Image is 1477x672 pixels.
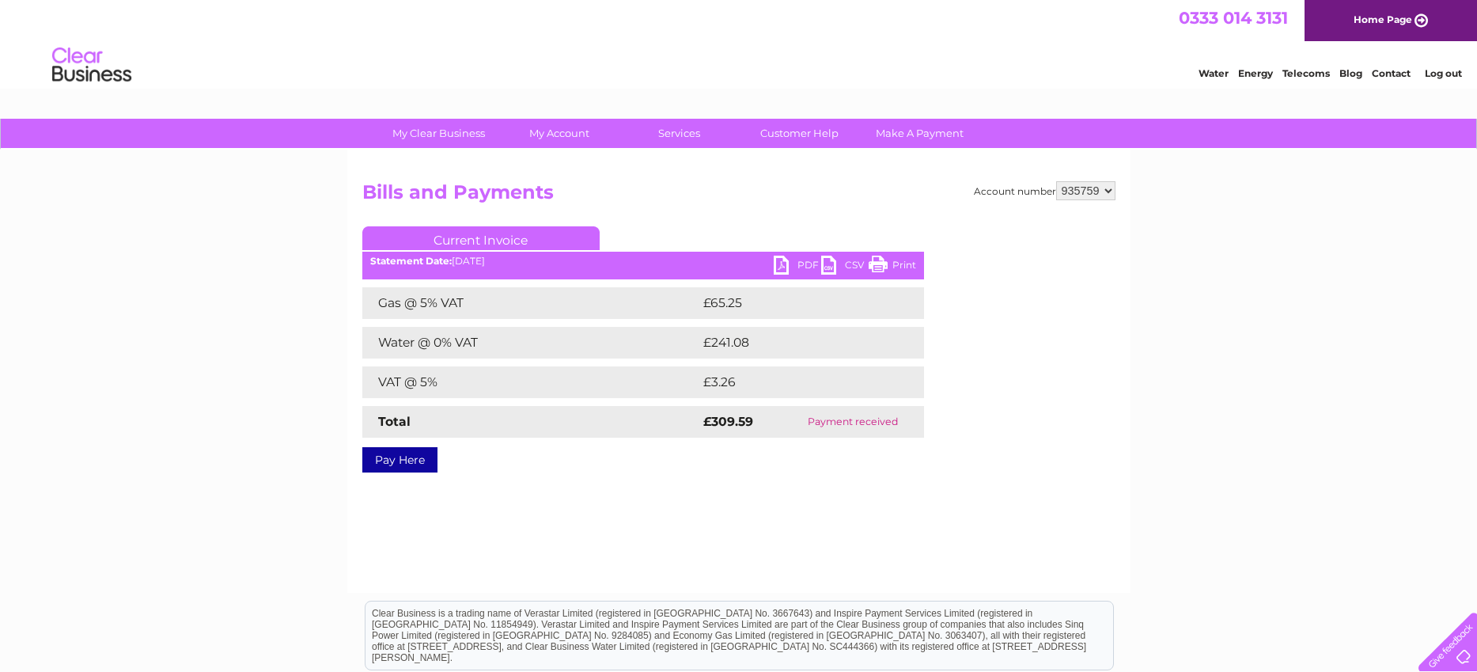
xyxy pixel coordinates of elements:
[821,256,869,279] a: CSV
[1199,67,1229,79] a: Water
[1238,67,1273,79] a: Energy
[1339,67,1362,79] a: Blog
[362,181,1115,211] h2: Bills and Payments
[1179,8,1288,28] a: 0333 014 3131
[362,226,600,250] a: Current Invoice
[362,366,699,398] td: VAT @ 5%
[378,414,411,429] strong: Total
[370,255,452,267] b: Statement Date:
[365,9,1113,77] div: Clear Business is a trading name of Verastar Limited (registered in [GEOGRAPHIC_DATA] No. 3667643...
[1425,67,1462,79] a: Log out
[362,287,699,319] td: Gas @ 5% VAT
[782,406,924,438] td: Payment received
[362,256,924,267] div: [DATE]
[1282,67,1330,79] a: Telecoms
[703,414,753,429] strong: £309.59
[362,447,437,473] a: Pay Here
[494,119,624,148] a: My Account
[1372,67,1411,79] a: Contact
[699,287,892,319] td: £65.25
[854,119,985,148] a: Make A Payment
[699,366,887,398] td: £3.26
[373,119,504,148] a: My Clear Business
[362,327,699,359] td: Water @ 0% VAT
[974,181,1115,200] div: Account number
[614,119,744,148] a: Services
[734,119,865,148] a: Customer Help
[51,41,132,89] img: logo.png
[774,256,821,279] a: PDF
[699,327,896,359] td: £241.08
[869,256,916,279] a: Print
